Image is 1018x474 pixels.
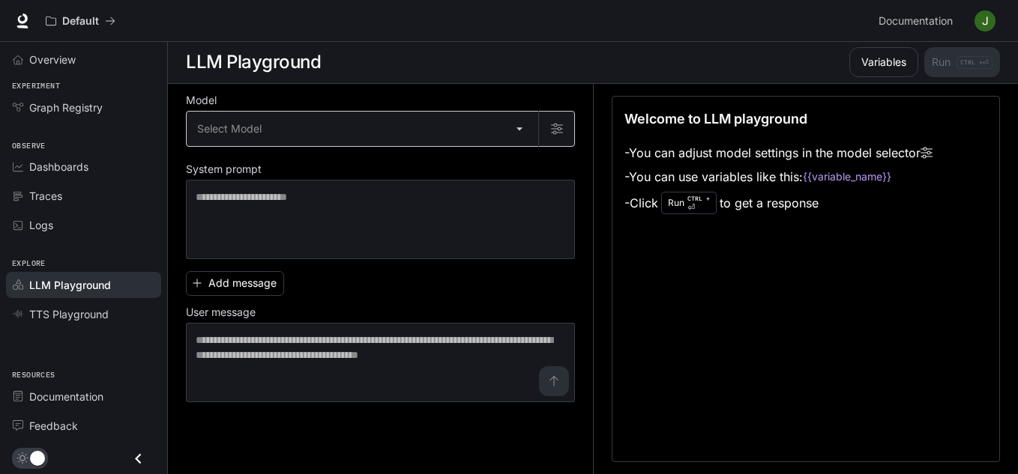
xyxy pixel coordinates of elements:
li: - You can adjust model settings in the model selector [624,141,933,165]
p: Default [62,15,99,28]
a: Graph Registry [6,94,161,121]
span: Feedback [29,418,78,434]
code: {{variable_name}} [803,169,891,184]
a: TTS Playground [6,301,161,327]
span: Traces [29,188,62,204]
a: Documentation [6,383,161,410]
h1: LLM Playground [186,47,321,77]
button: Add message [186,271,284,296]
span: Logs [29,217,53,233]
span: Documentation [29,389,103,404]
p: Model [186,95,217,106]
a: LLM Playground [6,272,161,298]
a: Dashboards [6,154,161,180]
span: Graph Registry [29,100,103,115]
span: LLM Playground [29,277,111,293]
p: User message [186,307,256,317]
span: TTS Playground [29,306,109,322]
p: Welcome to LLM playground [624,109,807,129]
span: Documentation [879,12,953,31]
button: Close drawer [121,443,155,474]
button: Variables [849,47,918,77]
p: CTRL + [687,194,710,203]
a: Traces [6,183,161,209]
span: Dark mode toggle [30,449,45,466]
button: All workspaces [39,6,122,36]
img: User avatar [975,10,996,31]
span: Select Model [197,121,262,136]
p: ⏎ [687,194,710,212]
p: System prompt [186,164,262,174]
a: Feedback [6,413,161,439]
span: Overview [29,52,76,67]
span: Dashboards [29,159,88,174]
li: - You can use variables like this: [624,165,933,189]
div: Select Model [187,112,538,146]
a: Documentation [873,6,964,36]
a: Logs [6,212,161,238]
div: Run [661,192,717,214]
button: User avatar [970,6,1000,36]
a: Overview [6,46,161,73]
li: - Click to get a response [624,189,933,217]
